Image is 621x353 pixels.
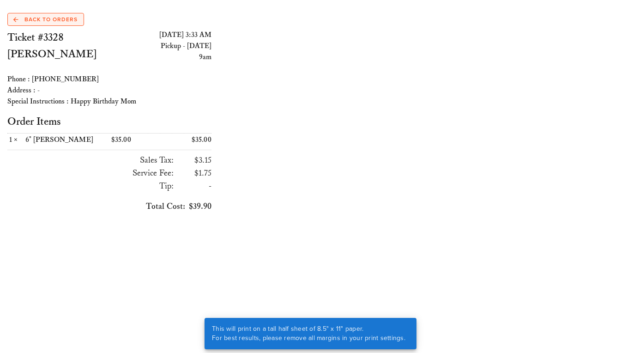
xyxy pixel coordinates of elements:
h2: Ticket #3328 [7,30,109,46]
h2: Order Items [7,115,211,129]
div: Phone : [PHONE_NUMBER] [7,74,211,85]
div: This will print on a tall half sheet of 8.5" x 11" paper. For best results, please remove all mar... [205,318,413,349]
h3: Tip: [7,180,174,193]
h3: Sales Tax: [7,154,174,167]
h3: $39.90 [7,200,211,213]
div: Address : - [7,85,211,96]
span: 1 [7,135,14,144]
div: $35.00 [109,134,161,146]
div: Pickup - [DATE] [109,41,211,52]
h3: $1.75 [177,167,211,180]
h3: - [177,180,211,193]
h3: $3.15 [177,154,211,167]
span: Back to Orders [13,15,78,24]
div: 6" [PERSON_NAME] [25,135,108,144]
h2: [PERSON_NAME] [7,46,109,63]
span: Total Cost: [146,201,185,212]
div: [DATE] 3:33 AM [109,30,211,41]
div: × [7,135,25,144]
div: 9am [109,52,211,63]
h3: Service Fee: [7,167,174,180]
div: Special Instructions : Happy Birthday Mom [7,96,211,107]
div: $35.00 [161,134,212,146]
a: Back to Orders [7,13,84,26]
